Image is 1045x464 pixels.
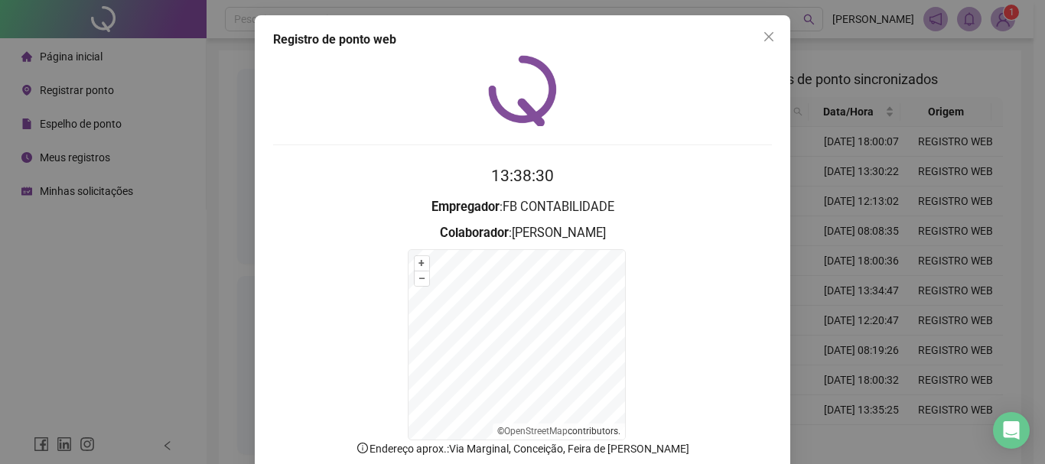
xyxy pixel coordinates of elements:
div: Registro de ponto web [273,31,772,49]
img: QRPoint [488,55,557,126]
a: OpenStreetMap [504,426,568,436]
span: close [763,31,775,43]
strong: Empregador [431,200,500,214]
h3: : FB CONTABILIDADE [273,197,772,217]
button: – [415,271,429,286]
div: Open Intercom Messenger [993,412,1030,449]
h3: : [PERSON_NAME] [273,223,772,243]
li: © contributors. [497,426,620,436]
p: Endereço aprox. : Via Marginal, Conceição, Feira de [PERSON_NAME] [273,440,772,457]
button: Close [757,24,781,49]
time: 13:38:30 [491,167,554,185]
strong: Colaborador [440,226,509,240]
span: info-circle [356,441,369,455]
button: + [415,256,429,271]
